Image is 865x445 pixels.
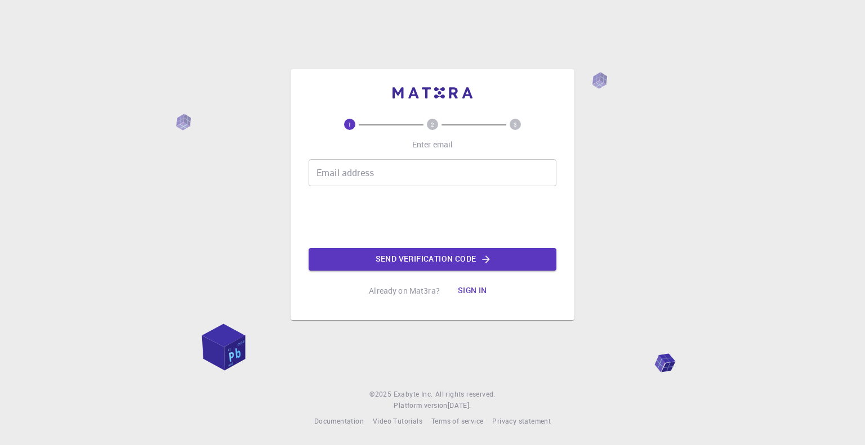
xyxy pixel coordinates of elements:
[347,195,518,239] iframe: reCAPTCHA
[394,389,433,398] span: Exabyte Inc.
[309,248,556,271] button: Send verification code
[314,416,364,427] a: Documentation
[448,400,471,411] a: [DATE].
[369,389,393,400] span: © 2025
[314,416,364,425] span: Documentation
[514,120,517,128] text: 3
[492,416,551,427] a: Privacy statement
[431,416,483,425] span: Terms of service
[369,285,440,296] p: Already on Mat3ra?
[373,416,422,425] span: Video Tutorials
[348,120,351,128] text: 1
[412,139,453,150] p: Enter email
[373,416,422,427] a: Video Tutorials
[431,416,483,427] a: Terms of service
[435,389,496,400] span: All rights reserved.
[394,389,433,400] a: Exabyte Inc.
[449,280,496,302] button: Sign in
[448,401,471,410] span: [DATE] .
[431,120,434,128] text: 2
[492,416,551,425] span: Privacy statement
[394,400,447,411] span: Platform version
